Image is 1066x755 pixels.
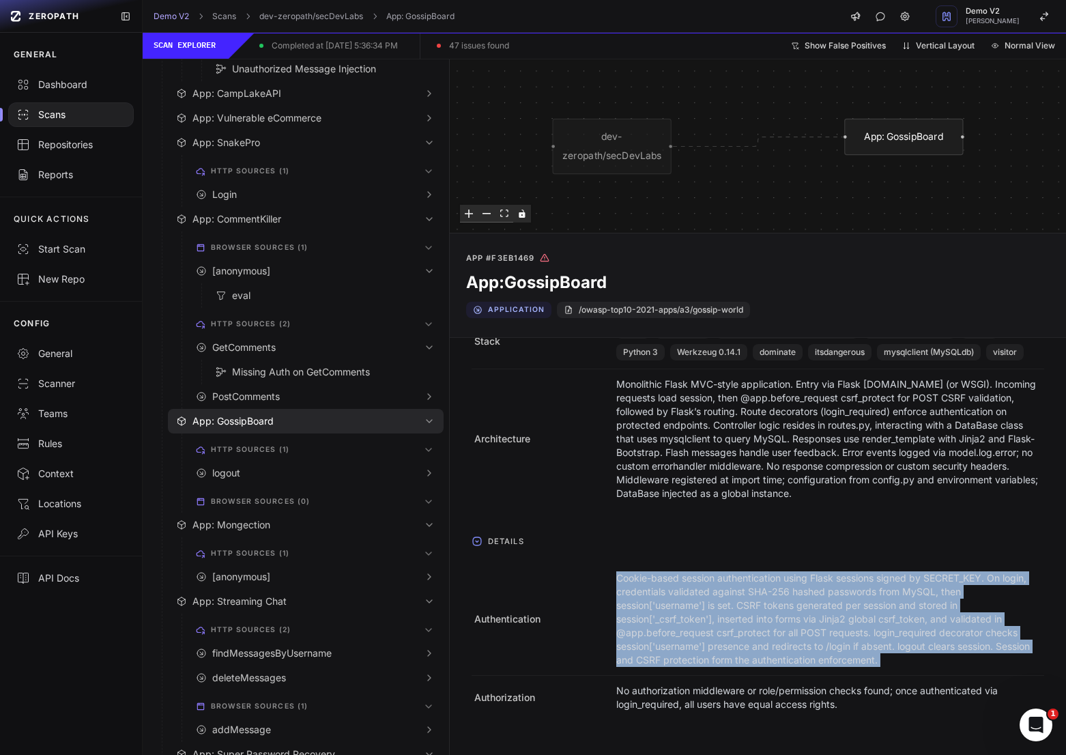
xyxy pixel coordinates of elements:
div: Dashboard [16,78,126,91]
span: Python 3 [616,344,665,360]
g: Edge from a3a328ae-405e-4e76-97b7-b1e421d9ab2d to f3eb1469-a428-4286-91a7-dbc1f6bdba71 [673,137,843,146]
div: App: GossipBoard [844,118,963,154]
span: http sources (2) [211,622,291,638]
h2: App: GossipBoard [466,272,607,294]
div: Scanner [16,377,126,390]
span: logout [212,466,240,480]
span: Unauthorized Message Injection [232,62,376,76]
span: /owasp-top10-2021-apps/a3/gossip-world [579,304,743,315]
span: [PERSON_NAME] [966,18,1020,25]
button: http sources (1) [182,545,442,562]
button: App: Streaming Chat [168,589,444,614]
span: PostComments [212,390,280,403]
p: QUICK ACTIONS [14,214,90,225]
p: No authorization middleware or role/permission checks found; once authenticated via login_require... [616,684,1041,711]
button: Show False Positives [786,35,891,57]
span: App: SnakePro [192,136,260,149]
iframe: Intercom live chat [1020,709,1052,741]
span: addMessage [212,723,271,737]
span: 1 [1048,709,1058,720]
span: dominate [753,344,803,360]
span: Application [488,304,545,315]
button: addMessage [188,717,444,742]
p: 47 issues found [449,40,509,51]
a: App: GossipBoard [386,11,455,22]
button: toggle interactivity [513,205,531,223]
button: zoom in [460,205,478,223]
button: Login [188,182,444,207]
div: Rules [16,437,126,451]
div: API Docs [16,571,126,585]
span: ZEROPATH [29,11,79,22]
div: Context [16,467,126,481]
p: Cookie-based session authentication using Flask sessions signed by SECRET_KEY. On login, credenti... [616,571,1041,667]
span: browser sources (1) [211,698,308,715]
button: Normal View [985,35,1061,57]
a: dev-zeropath/secDevLabs [259,11,363,22]
span: Authentication [474,612,541,626]
span: App #f3eb1469 [466,250,535,266]
button: [anonymous] [188,259,444,283]
svg: chevron right, [370,12,379,21]
p: Scan explorer [143,33,227,59]
div: Repositories [16,138,126,152]
span: Werkzeug 0.14.1 [670,344,747,360]
span: browser sources (0) [211,494,310,510]
div: New Repo [16,272,126,286]
span: Login [212,188,237,201]
span: itsdangerous [808,344,871,360]
svg: chevron right, [196,12,205,21]
p: Completed at [DATE] 5:36:34 PM [272,40,398,51]
div: API Keys [16,527,126,541]
div: General [16,347,126,360]
a: Scans [212,11,236,22]
span: App: GossipBoard [192,414,274,428]
button: Vertical Layout [897,35,980,57]
button: App: Vulnerable eCommerce [168,106,444,130]
button: App: CommentKiller [168,207,444,231]
p: Monolithic Flask MVC-style application. Entry via Flask [DOMAIN_NAME] (or WSGI). Incoming request... [616,377,1041,500]
span: Missing Auth on GetComments [232,365,370,379]
span: visitor [986,344,1024,360]
button: [anonymous] [188,565,444,589]
button: App: SnakePro [168,130,444,155]
button: http sources (1) [182,442,442,458]
span: http sources (2) [211,316,291,332]
span: Architecture [474,432,530,446]
span: Demo V2 [966,8,1020,15]
span: [anonymous] [212,264,270,278]
nav: breadcrumb [154,11,455,22]
span: [anonymous] [212,570,270,584]
div: Reports [16,168,126,182]
span: http sources (1) [211,545,289,562]
button: zoom out [478,205,495,223]
button: GetComments [188,335,444,360]
span: browser sources (1) [211,240,308,256]
button: App: CampLakeAPI [168,81,444,106]
div: Teams [16,407,126,421]
button: eval [207,283,444,308]
span: deleteMessages [212,671,286,685]
div: Locations [16,497,126,511]
button: PostComments [188,384,444,409]
div: Start Scan [16,242,126,256]
button: App: Mongection [168,513,444,537]
span: App: CampLakeAPI [192,87,281,100]
span: eval [232,289,250,302]
span: findMessagesByUsername [212,646,332,660]
span: http sources (1) [211,163,289,180]
span: App: Mongection [192,518,270,532]
span: App: Vulnerable eCommerce [192,111,321,125]
span: GetComments [212,341,276,354]
span: App: Streaming Chat [192,595,287,608]
p: GENERAL [14,49,57,60]
div: Svelte Flow controls [460,205,531,223]
svg: chevron right, [243,12,253,21]
button: http sources (1) [182,163,442,180]
span: Details [482,530,530,552]
button: browser sources (0) [182,494,442,510]
a: ZEROPATH [5,5,109,27]
button: Unauthorized Message Injection [207,57,444,81]
div: dev-zeropath/secDevLabs [552,118,671,173]
a: Demo V2 [154,11,189,22]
